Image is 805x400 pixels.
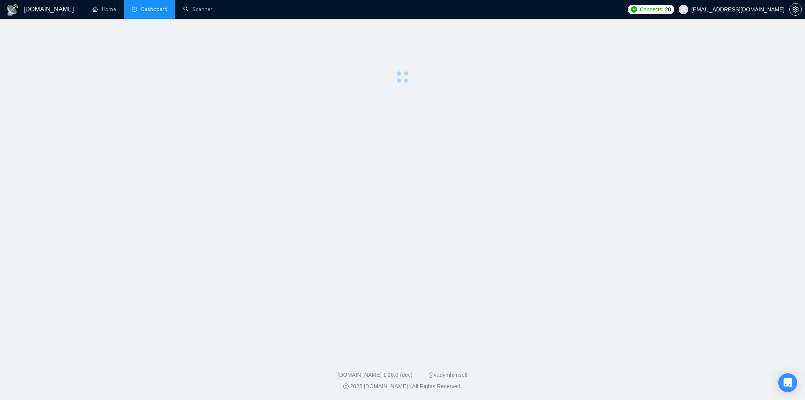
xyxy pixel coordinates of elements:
span: dashboard [132,6,137,12]
span: 20 [665,5,671,14]
span: user [681,7,686,12]
img: logo [6,4,19,16]
span: copyright [343,383,349,389]
div: 2025 [DOMAIN_NAME] | All Rights Reserved. [6,382,799,391]
span: Dashboard [141,6,167,13]
div: Open Intercom Messenger [778,373,797,392]
a: homeHome [92,6,116,13]
a: @vadymhimself [428,372,467,378]
img: upwork-logo.png [631,6,637,13]
a: [DOMAIN_NAME] 1.26.0 (dev) [338,372,413,378]
a: searchScanner [183,6,212,13]
a: setting [789,6,802,13]
span: Connects: [640,5,663,14]
button: setting [789,3,802,16]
